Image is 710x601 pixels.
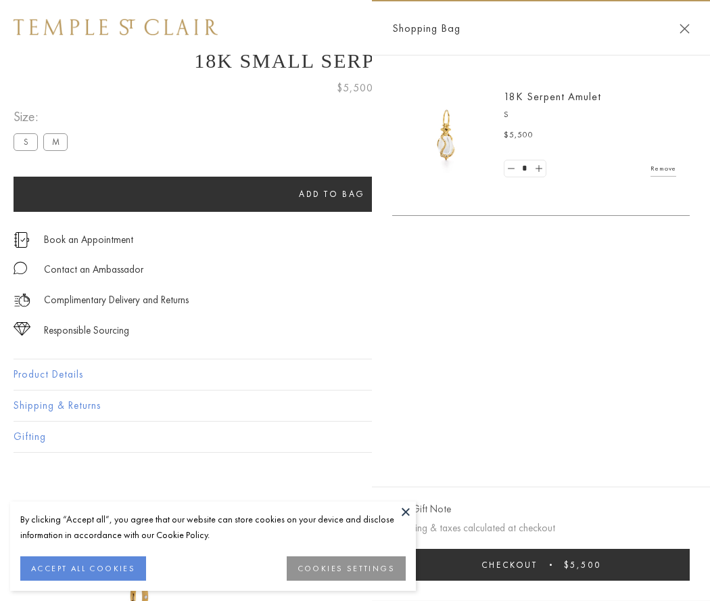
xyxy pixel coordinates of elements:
a: 18K Serpent Amulet [504,89,601,104]
button: Close Shopping Bag [680,24,690,34]
span: Checkout [481,559,538,571]
a: Set quantity to 2 [531,160,545,177]
span: $5,500 [564,559,601,571]
p: Shipping & taxes calculated at checkout [392,520,690,537]
div: By clicking “Accept all”, you agree that our website can store cookies on your device and disclos... [20,512,406,543]
a: Remove [650,161,676,176]
h1: 18K Small Serpent Amulet [14,49,696,72]
span: Add to bag [299,188,365,200]
img: icon_appointment.svg [14,232,30,248]
button: ACCEPT ALL COOKIES [20,556,146,581]
div: Responsible Sourcing [44,322,129,339]
button: Checkout $5,500 [392,549,690,581]
img: icon_delivery.svg [14,292,30,309]
img: Temple St. Clair [14,19,218,35]
img: P51836-E11SERPPV [406,95,487,176]
h3: You May Also Like [34,501,676,522]
label: M [43,133,68,150]
a: Set quantity to 0 [504,160,518,177]
img: icon_sourcing.svg [14,322,30,336]
p: Complimentary Delivery and Returns [44,292,189,309]
span: Size: [14,106,73,128]
span: Shopping Bag [392,20,460,37]
button: Shipping & Returns [14,391,696,421]
button: Product Details [14,359,696,390]
a: Book an Appointment [44,232,133,247]
label: S [14,133,38,150]
img: MessageIcon-01_2.svg [14,261,27,275]
button: Gifting [14,422,696,452]
button: COOKIES SETTINGS [287,556,406,581]
p: S [504,108,676,122]
div: Contact an Ambassador [44,261,143,278]
span: $5,500 [337,79,373,97]
span: $5,500 [504,129,534,142]
button: Add Gift Note [392,501,451,518]
button: Add to bag [14,177,650,212]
